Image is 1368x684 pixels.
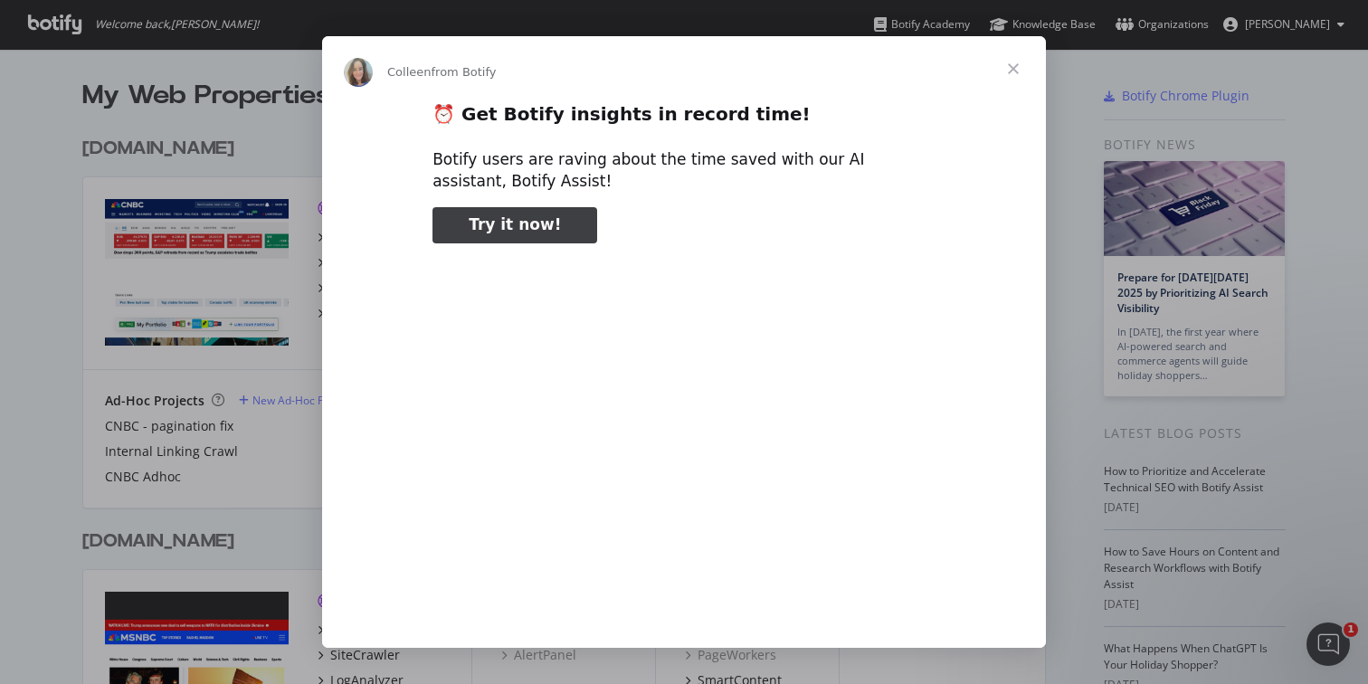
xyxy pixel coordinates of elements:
span: Try it now! [469,215,561,233]
h2: ⏰ Get Botify insights in record time! [432,102,936,136]
div: Botify users are raving about the time saved with our AI assistant, Botify Assist! [432,149,936,193]
a: Try it now! [432,207,597,243]
span: from Botify [432,65,497,79]
video: Play video [307,259,1061,636]
img: Profile image for Colleen [344,58,373,87]
span: Close [981,36,1046,101]
span: Colleen [387,65,432,79]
